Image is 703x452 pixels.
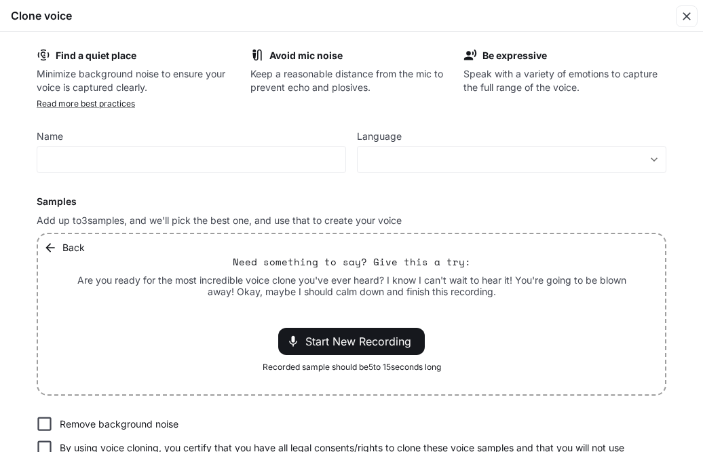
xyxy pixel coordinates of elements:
[482,50,547,61] b: Be expressive
[357,132,402,141] p: Language
[250,67,453,94] p: Keep a reasonable distance from the mic to prevent echo and plosives.
[263,360,441,374] span: Recorded sample should be 5 to 15 seconds long
[60,417,178,431] p: Remove background noise
[305,333,419,350] span: Start New Recording
[56,50,136,61] b: Find a quiet place
[269,50,343,61] b: Avoid mic noise
[71,274,632,298] p: Are you ready for the most incredible voice clone you've ever heard? I know I can't wait to hear ...
[37,214,666,227] p: Add up to 3 samples, and we'll pick the best one, and use that to create your voice
[37,98,135,109] a: Read more best practices
[278,328,425,355] div: Start New Recording
[463,67,666,94] p: Speak with a variety of emotions to capture the full range of the voice.
[37,132,63,141] p: Name
[37,67,240,94] p: Minimize background noise to ensure your voice is captured clearly.
[37,195,666,208] h6: Samples
[233,255,471,269] p: Need something to say? Give this a try:
[11,8,72,23] h5: Clone voice
[358,153,666,166] div: ​
[41,234,90,261] button: Back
